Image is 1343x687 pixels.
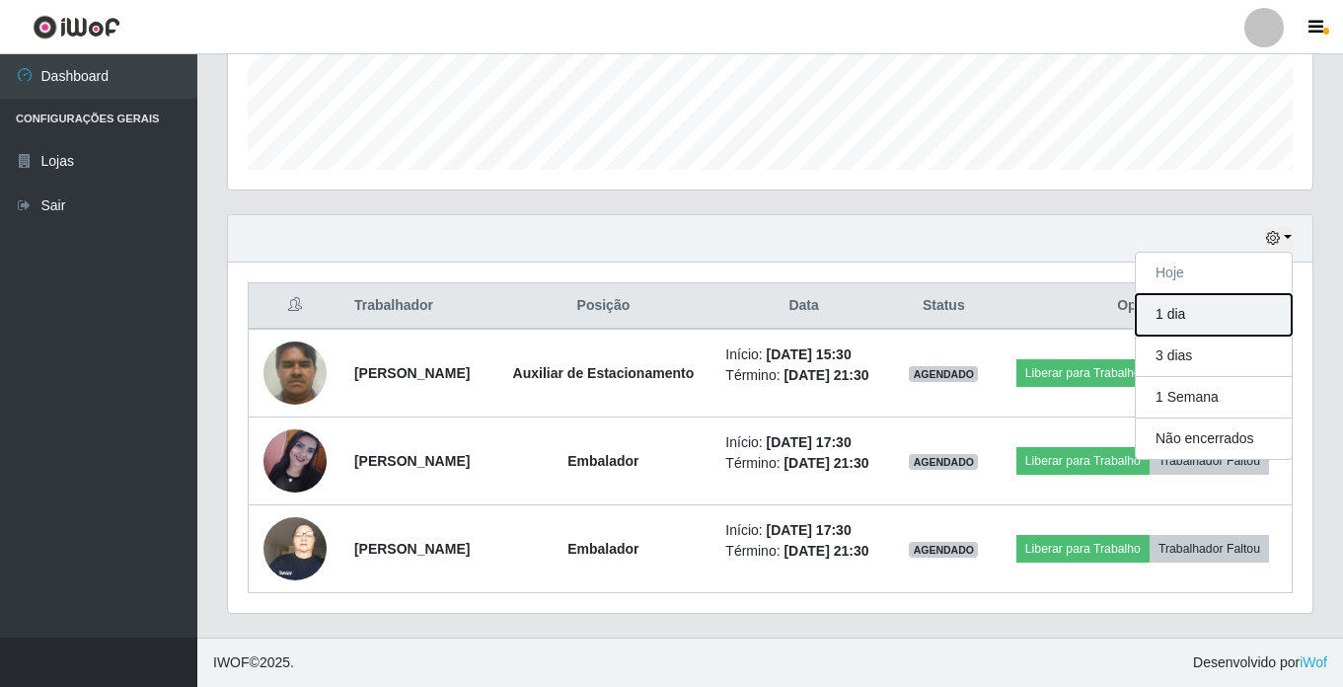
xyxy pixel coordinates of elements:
[1136,377,1292,419] button: 1 Semana
[725,344,881,365] li: Início:
[354,541,470,557] strong: [PERSON_NAME]
[213,652,294,673] span: © 2025 .
[767,434,852,450] time: [DATE] 17:30
[263,429,327,493] img: 1752499690681.jpeg
[513,365,695,381] strong: Auxiliar de Estacionamento
[783,455,868,471] time: [DATE] 21:30
[567,453,638,469] strong: Embalador
[725,365,881,386] li: Término:
[354,453,470,469] strong: [PERSON_NAME]
[1136,336,1292,377] button: 3 dias
[342,283,493,330] th: Trabalhador
[1136,294,1292,336] button: 1 dia
[263,331,327,415] img: 1752587880902.jpeg
[1136,419,1292,459] button: Não encerrados
[713,283,893,330] th: Data
[1016,359,1150,387] button: Liberar para Trabalho
[492,283,713,330] th: Posição
[1150,447,1269,475] button: Trabalhador Faltou
[909,542,978,558] span: AGENDADO
[767,522,852,538] time: [DATE] 17:30
[33,15,120,39] img: CoreUI Logo
[725,541,881,562] li: Término:
[994,283,1293,330] th: Opções
[1193,652,1327,673] span: Desenvolvido por
[894,283,994,330] th: Status
[909,454,978,470] span: AGENDADO
[567,541,638,557] strong: Embalador
[767,346,852,362] time: [DATE] 15:30
[354,365,470,381] strong: [PERSON_NAME]
[783,543,868,559] time: [DATE] 21:30
[1016,535,1150,563] button: Liberar para Trabalho
[1016,447,1150,475] button: Liberar para Trabalho
[1136,253,1292,294] button: Hoje
[783,367,868,383] time: [DATE] 21:30
[909,366,978,382] span: AGENDADO
[263,506,327,590] img: 1723623614898.jpeg
[725,453,881,474] li: Término:
[1300,654,1327,670] a: iWof
[1150,535,1269,563] button: Trabalhador Faltou
[725,432,881,453] li: Início:
[213,654,250,670] span: IWOF
[725,520,881,541] li: Início:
